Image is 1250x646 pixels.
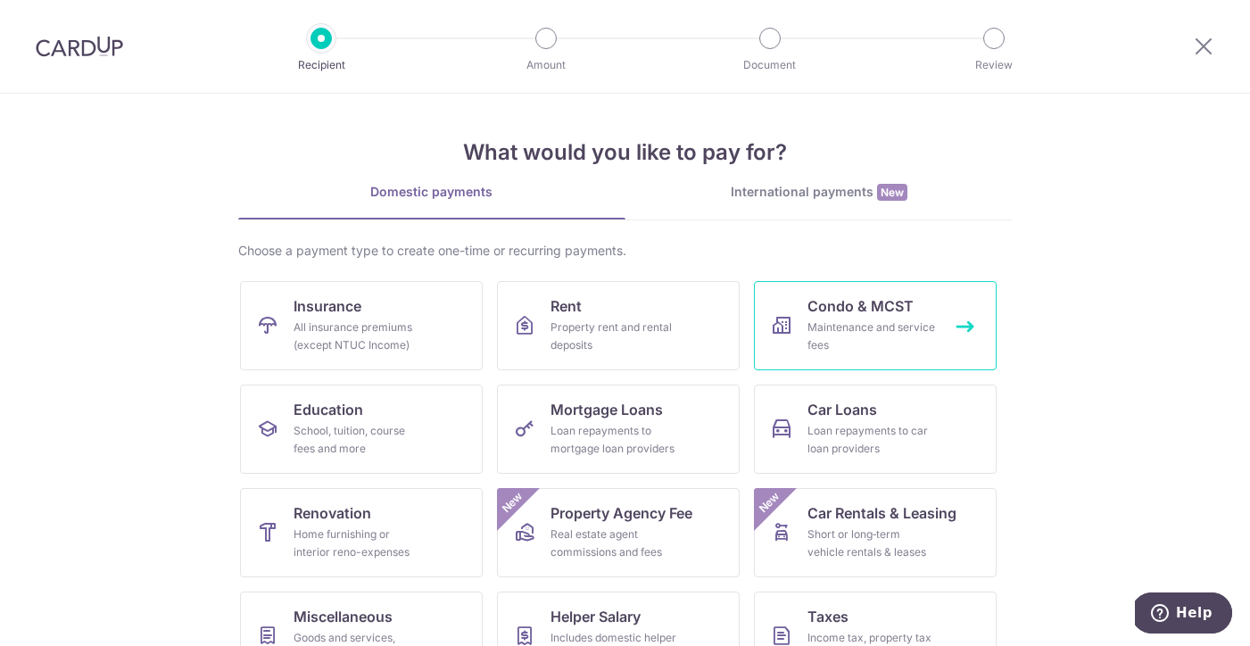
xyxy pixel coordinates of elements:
[294,502,371,524] span: Renovation
[497,488,740,577] a: Property Agency FeeReal estate agent commissions and feesNew
[497,385,740,474] a: Mortgage LoansLoan repayments to mortgage loan providers
[754,488,783,518] span: New
[704,56,836,74] p: Document
[480,56,612,74] p: Amount
[1135,592,1232,637] iframe: Opens a widget where you can find more information
[550,606,641,627] span: Helper Salary
[238,242,1013,260] div: Choose a payment type to create one-time or recurring payments.
[877,184,907,201] span: New
[754,281,997,370] a: Condo & MCSTMaintenance and service fees
[807,319,936,354] div: Maintenance and service fees
[497,281,740,370] a: RentProperty rent and rental deposits
[550,422,679,458] div: Loan repayments to mortgage loan providers
[294,319,422,354] div: All insurance premiums (except NTUC Income)
[497,488,526,518] span: New
[294,422,422,458] div: School, tuition, course fees and more
[550,295,582,317] span: Rent
[550,502,692,524] span: Property Agency Fee
[550,319,679,354] div: Property rent and rental deposits
[41,12,78,29] span: Help
[255,56,387,74] p: Recipient
[238,137,1013,169] h4: What would you like to pay for?
[807,606,849,627] span: Taxes
[240,488,483,577] a: RenovationHome furnishing or interior reno-expenses
[294,295,361,317] span: Insurance
[625,183,1013,202] div: International payments
[294,606,393,627] span: Miscellaneous
[807,295,914,317] span: Condo & MCST
[807,526,936,561] div: Short or long‑term vehicle rentals & leases
[807,502,956,524] span: Car Rentals & Leasing
[294,526,422,561] div: Home furnishing or interior reno-expenses
[36,36,123,57] img: CardUp
[754,385,997,474] a: Car LoansLoan repayments to car loan providers
[550,526,679,561] div: Real estate agent commissions and fees
[754,488,997,577] a: Car Rentals & LeasingShort or long‑term vehicle rentals & leasesNew
[238,183,625,201] div: Domestic payments
[240,385,483,474] a: EducationSchool, tuition, course fees and more
[550,399,663,420] span: Mortgage Loans
[928,56,1060,74] p: Review
[807,422,936,458] div: Loan repayments to car loan providers
[240,281,483,370] a: InsuranceAll insurance premiums (except NTUC Income)
[294,399,363,420] span: Education
[807,399,877,420] span: Car Loans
